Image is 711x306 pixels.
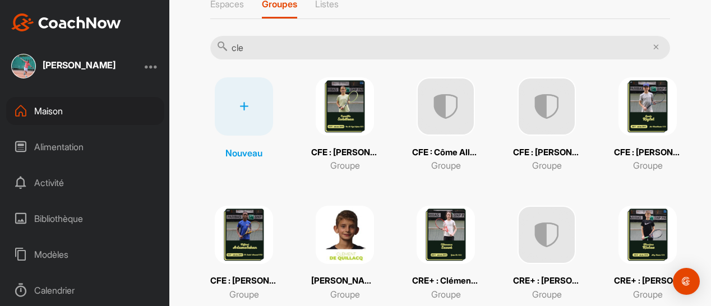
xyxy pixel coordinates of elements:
[417,206,475,264] img: square_5793887499fad23c92f148983e5ab713.png
[330,160,360,171] font: Groupe
[34,213,83,224] font: Bibliothèque
[513,275,610,286] font: CRE+ : [PERSON_NAME]
[618,206,677,264] img: square_4548b0160565fe3ebe96a5607912f7aa.png
[34,285,75,296] font: Calendrier
[330,289,360,300] font: Groupe
[311,275,380,286] font: [PERSON_NAME]
[215,206,273,264] img: square_5b17c94cacd3788e4cc092c3a66a2d01.png
[229,289,259,300] font: Groupe
[34,249,68,260] font: Modèles
[316,206,374,264] img: square_201ec36637e74e9cca0a832ff5bc63ed.png
[34,105,63,117] font: Maison
[417,77,475,136] img: uAAAAAElFTkSuQmCC
[633,289,663,300] font: Groupe
[34,177,64,188] font: Activité
[513,147,604,157] font: CFE : [PERSON_NAME]
[43,59,116,71] font: [PERSON_NAME]
[311,147,402,157] font: CFE : [PERSON_NAME]
[431,289,461,300] font: Groupe
[412,147,486,157] font: CFE : Côme Allanic
[11,13,121,31] img: CoachNow
[633,160,663,171] font: Groupe
[532,160,562,171] font: Groupe
[673,268,700,295] div: Ouvrir Intercom Messenger
[316,77,374,136] img: square_a451bd9428a9c81fa0c4e51678ac56b7.png
[518,77,576,136] img: uAAAAAElFTkSuQmCC
[210,36,670,59] input: Rechercher des groupes...
[34,141,84,152] font: Alimentation
[614,147,705,157] font: CFE : [PERSON_NAME]
[210,275,301,286] font: CFE : [PERSON_NAME]
[225,147,262,159] font: Nouveau
[11,54,36,78] img: square_8bf7270869d0b0d8433ac3b6c0aa00ca.jpg
[431,160,461,171] font: Groupe
[532,289,562,300] font: Groupe
[518,206,576,264] img: uAAAAAElFTkSuQmCC
[614,275,711,286] font: CRE+ : [PERSON_NAME]
[618,77,677,136] img: square_28f14536e31a1ef0ee78b7aa42573def.png
[412,275,507,286] font: CRE+ : Clémence Sauvé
